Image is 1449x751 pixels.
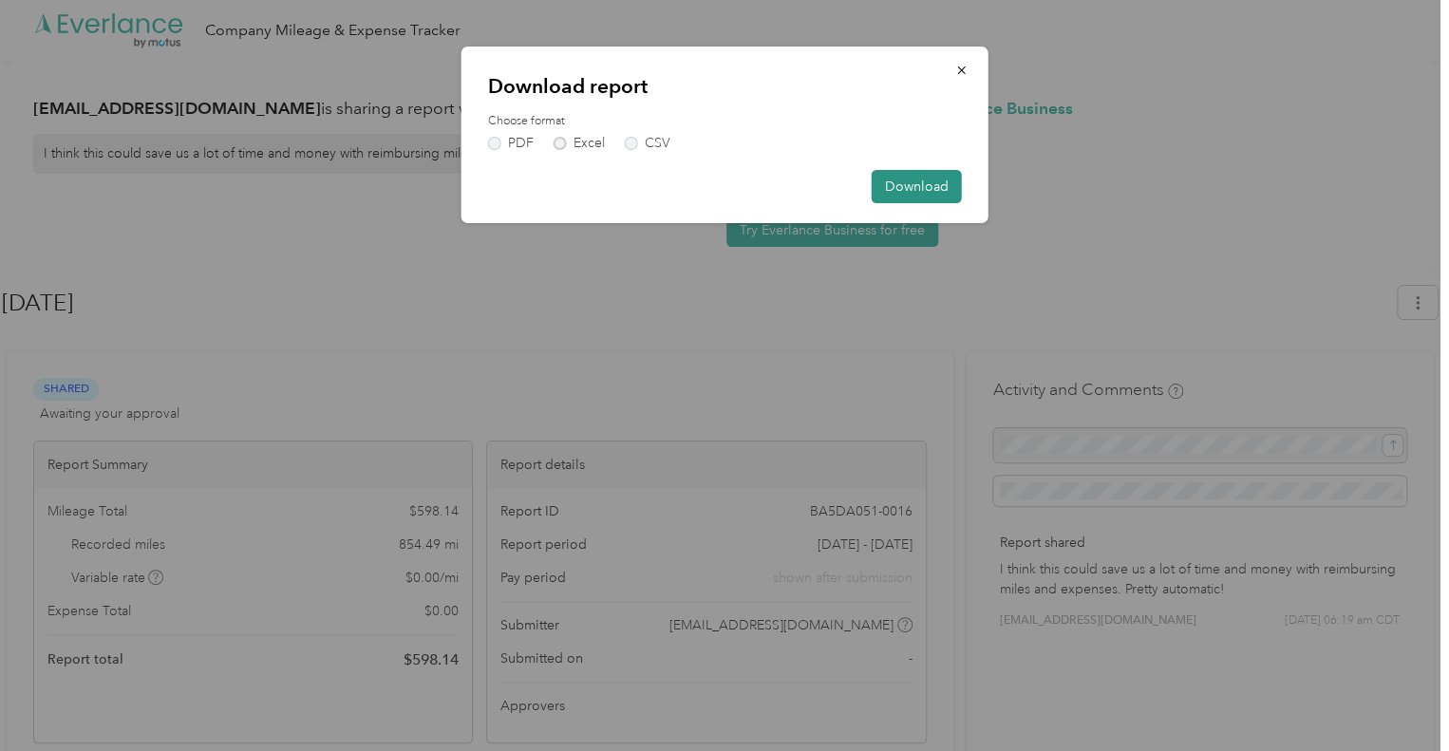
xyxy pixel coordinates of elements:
label: CSV [625,137,670,150]
p: Download report [488,73,962,100]
label: Excel [554,137,605,150]
label: Choose format [488,113,962,130]
label: PDF [488,137,534,150]
button: Download [872,170,962,203]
